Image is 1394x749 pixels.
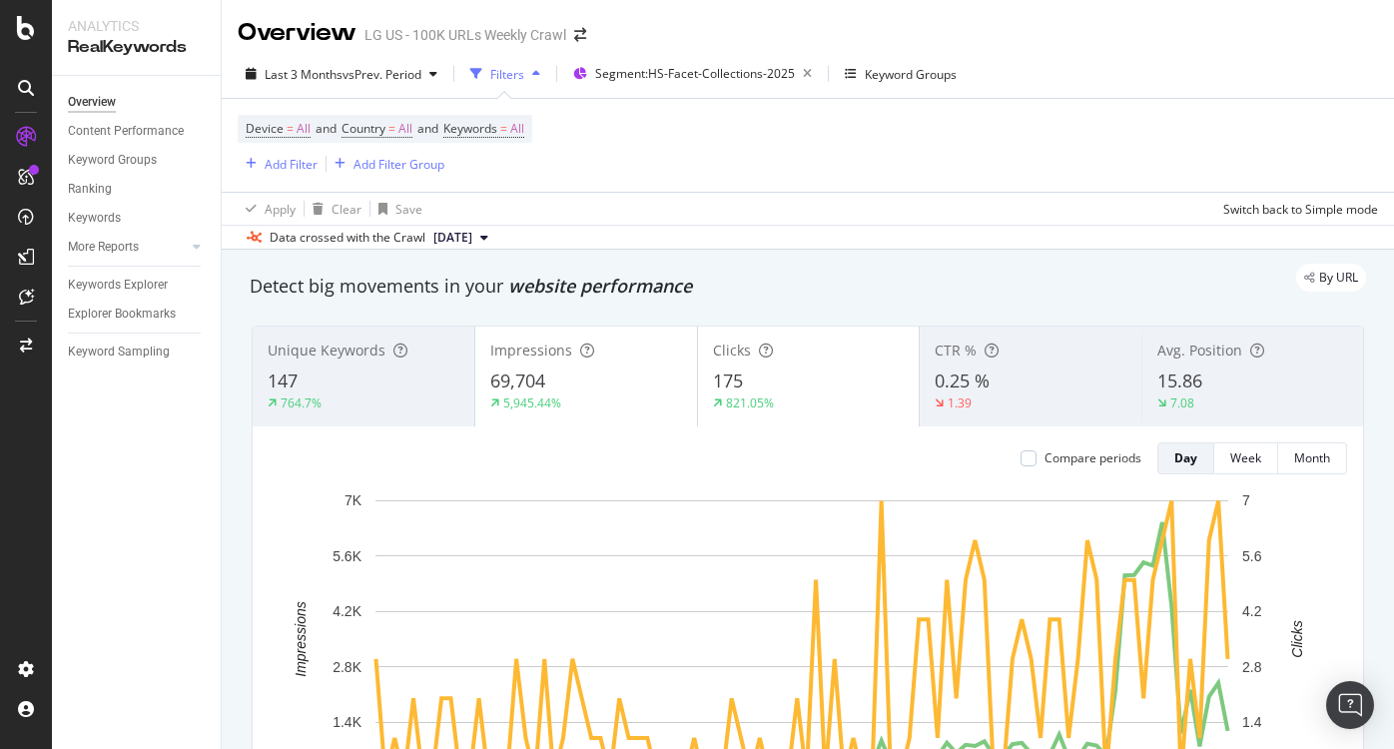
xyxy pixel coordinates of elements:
text: 4.2K [333,603,361,619]
a: Content Performance [68,121,207,142]
div: RealKeywords [68,36,205,59]
div: Month [1294,449,1330,466]
div: Keywords [68,208,121,229]
text: Clicks [1289,620,1305,657]
div: 7.08 [1170,394,1194,411]
button: Filters [462,58,548,90]
span: 147 [268,369,298,392]
div: Add Filter [265,156,318,173]
div: Keyword Groups [68,150,157,171]
div: Clear [332,201,361,218]
span: Keywords [443,120,497,137]
div: LG US - 100K URLs Weekly Crawl [364,25,566,45]
div: Add Filter Group [353,156,444,173]
span: = [388,120,395,137]
div: Filters [490,66,524,83]
button: Add Filter [238,152,318,176]
text: 4.2 [1242,603,1262,619]
div: legacy label [1296,264,1366,292]
div: Keyword Sampling [68,342,170,363]
a: Keyword Sampling [68,342,207,363]
div: Data crossed with the Crawl [270,229,425,247]
button: Add Filter Group [327,152,444,176]
a: Keywords [68,208,207,229]
text: 7 [1242,492,1250,508]
span: vs Prev. Period [343,66,421,83]
button: Clear [305,193,361,225]
span: Country [342,120,385,137]
span: = [287,120,294,137]
text: 5.6K [333,548,361,564]
div: Overview [238,16,356,50]
div: Content Performance [68,121,184,142]
div: Keyword Groups [865,66,957,83]
a: Keyword Groups [68,150,207,171]
span: All [398,115,412,143]
span: Segment: HS-Facet-Collections-2025 [595,65,795,82]
div: arrow-right-arrow-left [574,28,586,42]
div: 764.7% [281,394,322,411]
div: Week [1230,449,1261,466]
span: Clicks [713,341,751,360]
span: By URL [1319,272,1358,284]
a: Ranking [68,179,207,200]
button: Keyword Groups [837,58,965,90]
div: Compare periods [1045,449,1141,466]
button: Week [1214,442,1278,474]
button: Month [1278,442,1347,474]
span: = [500,120,507,137]
a: Overview [68,92,207,113]
text: 7K [345,492,362,508]
div: Open Intercom Messenger [1326,681,1374,729]
div: Overview [68,92,116,113]
text: 2.8 [1242,659,1262,675]
span: Avg. Position [1157,341,1242,360]
div: 5,945.44% [503,394,561,411]
button: Last 3 MonthsvsPrev. Period [238,58,445,90]
text: 1.4 [1242,714,1262,730]
a: Explorer Bookmarks [68,304,207,325]
span: and [316,120,337,137]
button: Switch back to Simple mode [1215,193,1378,225]
span: 2025 Aug. 31st [433,229,472,247]
span: All [510,115,524,143]
text: 1.4K [333,714,361,730]
span: 175 [713,369,743,392]
button: [DATE] [425,226,496,250]
text: 5.6 [1242,548,1262,564]
button: Day [1157,442,1214,474]
button: Apply [238,193,296,225]
div: Day [1174,449,1197,466]
span: Device [246,120,284,137]
text: Impressions [293,601,309,676]
span: 0.25 % [935,369,990,392]
span: Impressions [490,341,572,360]
div: Switch back to Simple mode [1223,201,1378,218]
div: Save [395,201,422,218]
div: Apply [265,201,296,218]
a: More Reports [68,237,187,258]
div: Ranking [68,179,112,200]
button: Segment:HS-Facet-Collections-2025 [565,58,820,90]
div: 1.39 [948,394,972,411]
span: Unique Keywords [268,341,385,360]
div: Analytics [68,16,205,36]
text: 2.8K [333,659,361,675]
span: and [417,120,438,137]
div: 821.05% [726,394,774,411]
span: 69,704 [490,369,545,392]
span: Last 3 Months [265,66,343,83]
button: Save [370,193,422,225]
span: CTR % [935,341,977,360]
span: 15.86 [1157,369,1202,392]
div: More Reports [68,237,139,258]
div: Keywords Explorer [68,275,168,296]
div: Explorer Bookmarks [68,304,176,325]
span: All [297,115,311,143]
a: Keywords Explorer [68,275,207,296]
